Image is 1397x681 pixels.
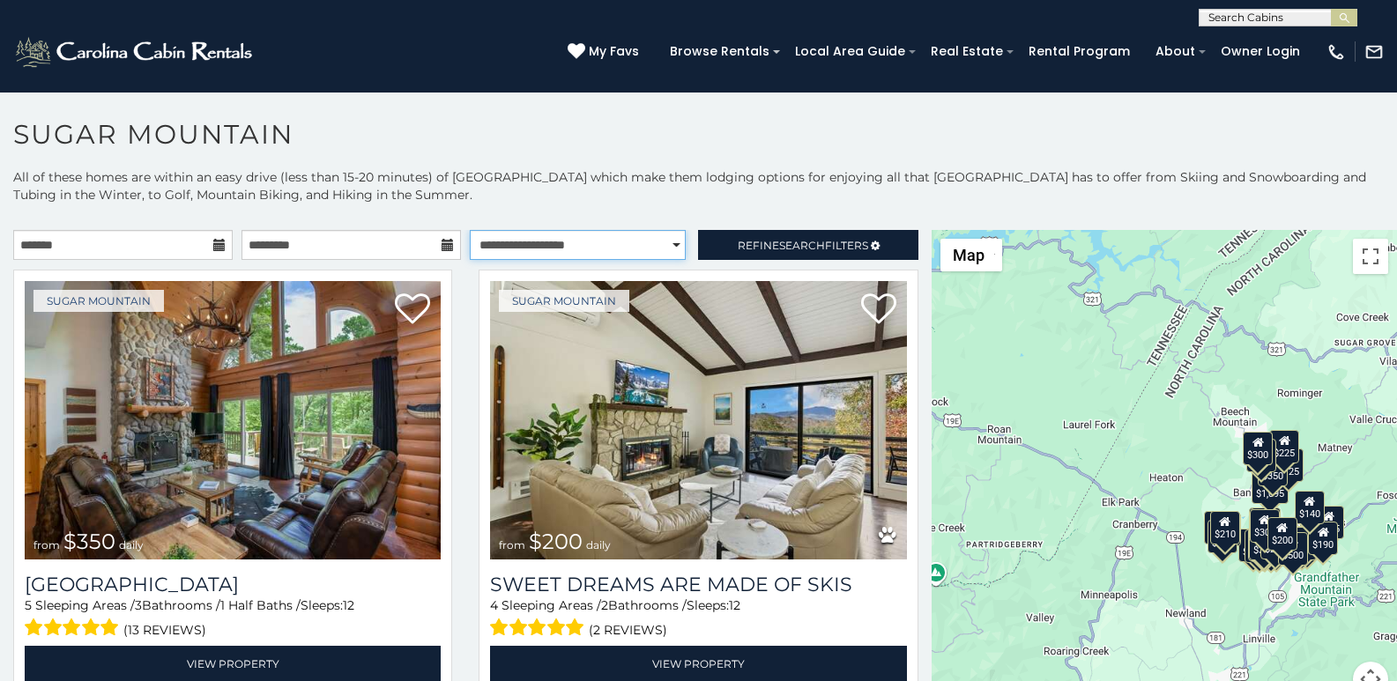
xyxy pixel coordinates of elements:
[1248,528,1278,561] div: $175
[25,596,441,641] div: Sleeping Areas / Bathrooms / Sleeps:
[1353,239,1388,274] button: Toggle fullscreen view
[25,573,441,596] h3: Grouse Moor Lodge
[779,239,825,252] span: Search
[1250,509,1280,543] div: $300
[729,597,740,613] span: 12
[63,529,115,554] span: $350
[25,281,441,559] img: Grouse Moor Lodge
[490,596,906,641] div: Sleeping Areas / Bathrooms / Sleeps:
[861,292,896,329] a: Add to favorites
[953,246,985,264] span: Map
[33,290,164,312] a: Sugar Mountain
[1326,42,1346,62] img: phone-regular-white.png
[1147,38,1204,65] a: About
[1243,432,1273,465] div: $300
[395,292,430,329] a: Add to favorites
[786,38,914,65] a: Local Area Guide
[1257,453,1287,486] div: $350
[119,538,144,551] span: daily
[661,38,778,65] a: Browse Rentals
[490,573,906,596] a: Sweet Dreams Are Made Of Skis
[33,538,60,551] span: from
[1295,491,1325,524] div: $140
[25,597,32,613] span: 5
[1364,42,1384,62] img: mail-regular-white.png
[1314,506,1344,539] div: $155
[123,618,206,641] span: (13 reviews)
[1250,507,1280,541] div: $265
[1308,522,1338,555] div: $190
[1269,430,1299,463] div: $225
[1203,511,1233,544] div: $240
[1245,529,1274,563] div: $155
[1251,470,1288,504] div: $1,095
[698,230,918,260] a: RefineSearchFilters
[1274,448,1304,482] div: $125
[1287,527,1317,560] div: $195
[922,38,1012,65] a: Real Estate
[529,529,583,554] span: $200
[1246,439,1276,472] div: $170
[490,281,906,559] img: Sweet Dreams Are Made Of Skis
[25,281,441,559] a: Grouse Moor Lodge from $350 daily
[601,597,608,613] span: 2
[135,597,142,613] span: 3
[343,597,354,613] span: 12
[1020,38,1139,65] a: Rental Program
[1208,520,1237,553] div: $355
[940,239,1002,271] button: Change map style
[568,42,643,62] a: My Favs
[586,538,611,551] span: daily
[13,34,257,70] img: White-1-2.png
[1267,517,1297,551] div: $200
[490,281,906,559] a: Sweet Dreams Are Made Of Skis from $200 daily
[25,573,441,596] a: [GEOGRAPHIC_DATA]
[499,538,525,551] span: from
[1212,38,1309,65] a: Owner Login
[220,597,301,613] span: 1 Half Baths /
[1249,527,1279,560] div: $375
[589,42,639,61] span: My Favs
[1211,513,1241,546] div: $225
[490,597,498,613] span: 4
[1210,511,1240,544] div: $210
[738,239,868,252] span: Refine Filters
[1249,507,1279,541] div: $190
[589,618,667,641] span: (2 reviews)
[499,290,629,312] a: Sugar Mountain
